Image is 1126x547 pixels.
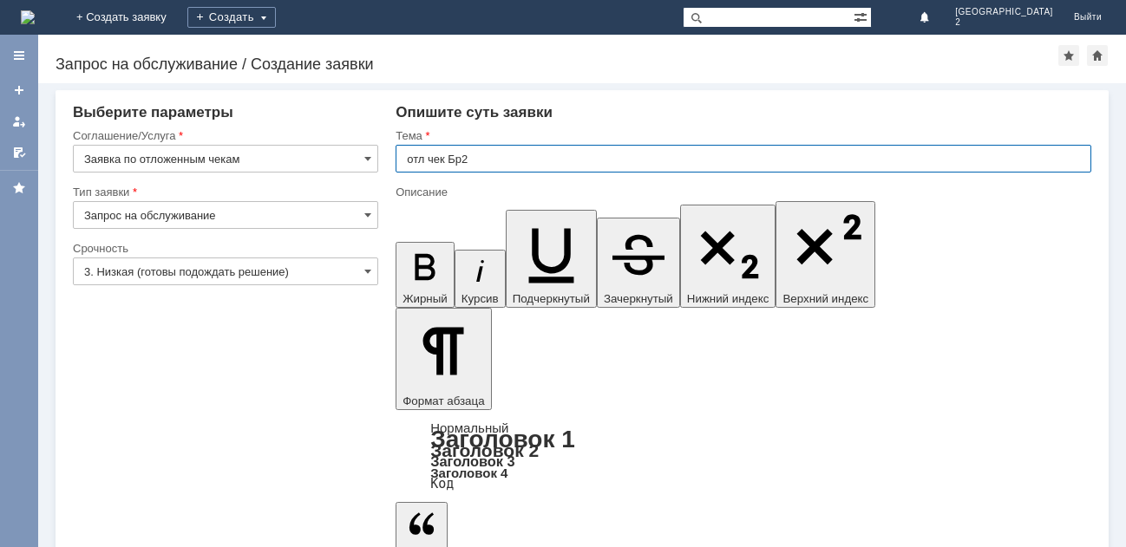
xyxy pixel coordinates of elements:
button: Курсив [455,250,506,308]
span: [GEOGRAPHIC_DATA] [955,7,1053,17]
a: Заголовок 2 [430,440,539,460]
span: Верхний индекс [782,292,868,305]
a: Мои согласования [5,139,33,166]
span: Формат абзаца [403,394,484,407]
div: Добавить в избранное [1058,45,1079,66]
img: logo [21,10,35,24]
button: Жирный [396,242,455,308]
a: Заголовок 4 [430,466,507,480]
a: Заголовок 1 [430,426,575,453]
div: Сделать домашней страницей [1087,45,1108,66]
a: Перейти на домашнюю страницу [21,10,35,24]
span: 2 [955,17,1053,28]
div: Создать [187,7,276,28]
a: Заголовок 3 [430,453,514,469]
span: Опишите суть заявки [396,104,553,120]
span: Расширенный поиск [854,8,871,24]
div: Запрос на обслуживание / Создание заявки [56,55,1058,73]
div: Формат абзаца [396,422,1091,490]
a: Создать заявку [5,76,33,104]
span: Жирный [403,292,448,305]
span: Зачеркнутый [604,292,673,305]
span: Подчеркнутый [513,292,590,305]
button: Нижний индекс [680,205,776,308]
div: Соглашение/Услуга [73,130,375,141]
a: Нормальный [430,420,508,435]
button: Формат абзаца [396,308,491,410]
button: Подчеркнутый [506,210,597,308]
button: Зачеркнутый [597,218,680,308]
span: Выберите параметры [73,104,233,120]
div: Описание [396,186,1088,198]
div: Тема [396,130,1088,141]
span: Курсив [462,292,499,305]
button: Верхний индекс [776,201,875,308]
div: Срочность [73,243,375,254]
div: Тип заявки [73,186,375,198]
a: Код [430,476,454,492]
a: Мои заявки [5,107,33,135]
span: Нижний индекс [687,292,769,305]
